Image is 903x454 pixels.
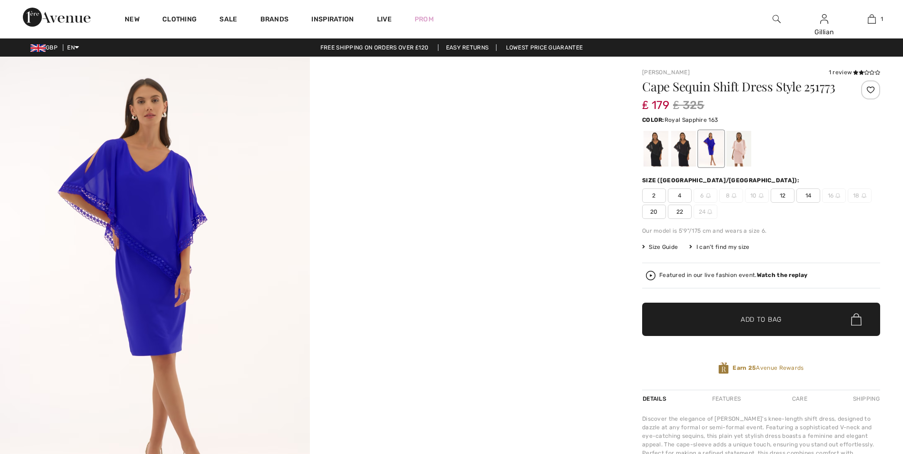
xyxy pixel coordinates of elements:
span: Size Guide [642,243,678,251]
img: Avenue Rewards [718,362,729,375]
a: Free shipping on orders over ₤120 [313,44,437,51]
h1: Cape Sequin Shift Dress Style 251773 [642,80,841,93]
span: Royal Sapphire 163 [665,117,718,123]
a: Lowest Price Guarantee [498,44,591,51]
span: 14 [796,188,820,203]
a: [PERSON_NAME] [642,69,690,76]
span: 16 [822,188,846,203]
img: ring-m.svg [835,193,840,198]
a: Easy Returns [438,44,497,51]
span: 10 [745,188,769,203]
div: Black [644,131,668,167]
div: Details [642,390,669,407]
a: Prom [415,14,434,24]
img: Watch the replay [646,271,655,280]
a: Sign In [820,14,828,23]
img: ring-m.svg [732,193,736,198]
a: New [125,15,139,25]
div: Royal Sapphire 163 [699,131,724,167]
img: My Info [820,13,828,25]
img: ring-m.svg [759,193,764,198]
a: Live [377,14,392,24]
span: 12 [771,188,794,203]
span: Add to Bag [741,315,782,325]
a: Sale [219,15,237,25]
span: 24 [694,205,717,219]
iframe: Opens a widget where you can find more information [842,383,893,406]
div: Quartz [726,131,751,167]
span: 20 [642,205,666,219]
span: 4 [668,188,692,203]
button: Add to Bag [642,303,880,336]
div: Featured in our live fashion event. [659,272,807,278]
span: Avenue Rewards [733,364,804,372]
span: ₤ 179 [642,89,669,112]
img: Bag.svg [851,313,862,326]
strong: Earn 25 [733,365,756,371]
span: 8 [719,188,743,203]
img: search the website [773,13,781,25]
span: 22 [668,205,692,219]
span: EN [67,44,79,51]
div: 1 review [829,68,880,77]
div: Our model is 5'9"/175 cm and wears a size 6. [642,227,880,235]
video: Your browser does not support the video tag. [310,57,620,211]
span: 18 [848,188,872,203]
span: Inspiration [311,15,354,25]
a: Brands [260,15,289,25]
img: ring-m.svg [706,193,711,198]
div: I can't find my size [689,243,749,251]
img: ring-m.svg [707,209,712,214]
img: 1ère Avenue [23,8,90,27]
span: Color: [642,117,665,123]
img: ring-m.svg [862,193,866,198]
div: Care [784,390,815,407]
a: Clothing [162,15,197,25]
span: 2 [642,188,666,203]
div: Midnight Blue [671,131,696,167]
img: My Bag [868,13,876,25]
div: Gillian [801,27,847,37]
span: GBP [30,44,61,51]
span: ₤ 325 [673,97,705,114]
strong: Watch the replay [757,272,808,278]
a: 1 [848,13,895,25]
span: 6 [694,188,717,203]
div: Size ([GEOGRAPHIC_DATA]/[GEOGRAPHIC_DATA]): [642,176,801,185]
img: UK Pound [30,44,46,52]
div: Features [704,390,749,407]
span: 1 [881,15,883,23]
